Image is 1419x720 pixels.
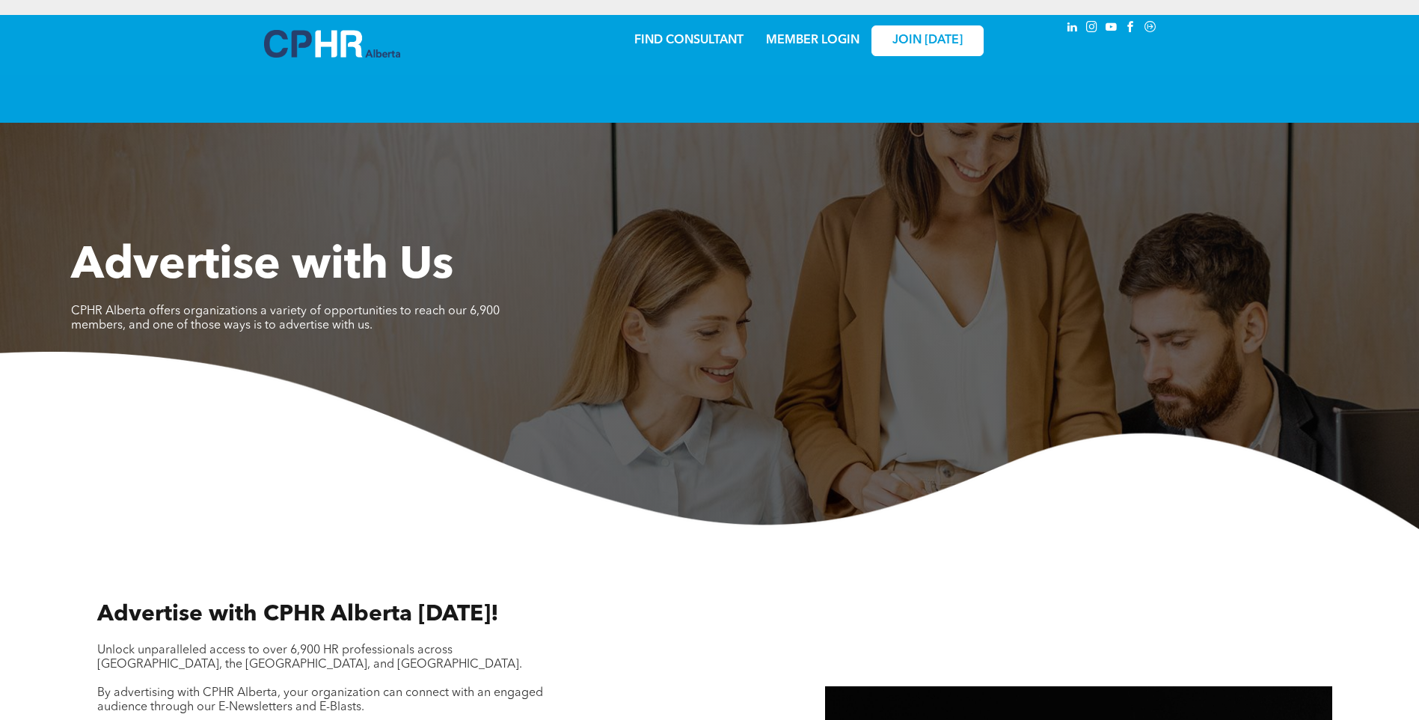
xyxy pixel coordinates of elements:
[1064,19,1081,39] a: linkedin
[71,305,500,332] span: CPHR Alberta offers organizations a variety of opportunities to reach our 6,900 members, and one ...
[1142,19,1159,39] a: Social network
[264,30,400,58] img: A blue and white logo for cp alberta
[1123,19,1139,39] a: facebook
[766,34,859,46] a: MEMBER LOGIN
[634,34,744,46] a: FIND CONSULTANT
[1103,19,1120,39] a: youtube
[892,34,963,48] span: JOIN [DATE]
[1084,19,1100,39] a: instagram
[97,603,499,626] span: Advertise with CPHR Alberta [DATE]!
[97,644,522,671] span: Unlock unparalleled access to over 6,900 HR professionals across [GEOGRAPHIC_DATA], the [GEOGRAPH...
[871,25,984,56] a: JOIN [DATE]
[71,244,453,289] span: Advertise with Us
[97,687,543,713] span: By advertising with CPHR Alberta, your organization can connect with an engaged audience through ...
